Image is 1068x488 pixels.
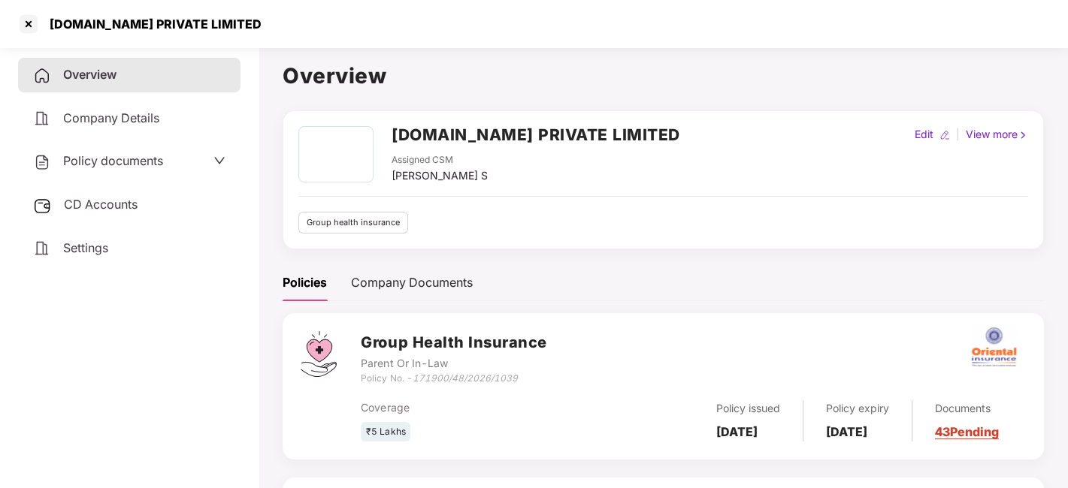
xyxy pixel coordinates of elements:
span: CD Accounts [64,197,138,212]
div: | [953,126,963,143]
h2: [DOMAIN_NAME] PRIVATE LIMITED [392,122,680,147]
div: View more [963,126,1031,143]
b: [DATE] [826,424,867,439]
div: Coverage [361,399,582,416]
div: Policy expiry [826,400,889,417]
div: [PERSON_NAME] S [392,167,488,184]
div: Parent Or In-Law [361,355,546,372]
div: Group health insurance [298,212,408,233]
div: Company Documents [351,273,473,292]
span: Policy documents [63,153,163,168]
div: [DOMAIN_NAME] PRIVATE LIMITED [41,17,262,32]
img: svg+xml;base64,PHN2ZyB4bWxucz0iaHR0cDovL3d3dy53My5vcmcvMjAwMC9zdmciIHdpZHRoPSIyNCIgaGVpZ2h0PSIyNC... [33,67,51,85]
img: svg+xml;base64,PHN2ZyB4bWxucz0iaHR0cDovL3d3dy53My5vcmcvMjAwMC9zdmciIHdpZHRoPSIyNCIgaGVpZ2h0PSIyNC... [33,239,51,258]
img: oi.png [967,321,1020,373]
h3: Group Health Insurance [361,331,546,354]
img: svg+xml;base64,PHN2ZyB4bWxucz0iaHR0cDovL3d3dy53My5vcmcvMjAwMC9zdmciIHdpZHRoPSIyNCIgaGVpZ2h0PSIyNC... [33,110,51,128]
div: Assigned CSM [392,153,488,167]
img: svg+xml;base64,PHN2ZyB3aWR0aD0iMjUiIGhlaWdodD0iMjQiIHZpZXdCb3g9IjAgMCAyNSAyNCIgZmlsbD0ibm9uZSIgeG... [33,197,52,215]
span: down [213,155,225,167]
div: Policies [283,273,327,292]
span: Overview [63,67,116,82]
div: Edit [912,126,936,143]
div: ₹5 Lakhs [361,422,410,442]
img: svg+xml;base64,PHN2ZyB4bWxucz0iaHR0cDovL3d3dy53My5vcmcvMjAwMC9zdmciIHdpZHRoPSIyNCIgaGVpZ2h0PSIyNC... [33,153,51,171]
h1: Overview [283,59,1044,92]
span: Settings [63,240,108,255]
div: Documents [935,400,999,417]
div: Policy No. - [361,372,546,386]
img: svg+xml;base64,PHN2ZyB4bWxucz0iaHR0cDovL3d3dy53My5vcmcvMjAwMC9zdmciIHdpZHRoPSI0Ny43MTQiIGhlaWdodD... [301,331,337,377]
span: Company Details [63,110,159,125]
a: 43 Pending [935,424,999,439]
i: 171900/48/2026/1039 [412,372,517,384]
img: rightIcon [1018,130,1028,140]
img: editIcon [939,130,950,140]
div: Policy issued [716,400,780,417]
b: [DATE] [716,424,758,439]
